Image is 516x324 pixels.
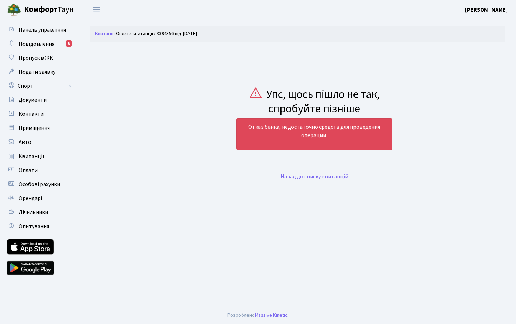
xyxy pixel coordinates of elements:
[244,123,385,140] li: Отказ банка, недостаточно средств для проведения операции.
[7,3,21,17] img: logo.png
[19,152,44,160] span: Квитанції
[19,110,44,118] span: Контакти
[19,223,49,230] span: Опитування
[4,23,74,37] a: Панель управління
[4,149,74,163] a: Квитанції
[280,173,348,180] a: Назад до списку квитанцій
[19,68,55,76] span: Подати заявку
[19,26,66,34] span: Панель управління
[66,40,72,47] div: 6
[24,4,74,16] span: Таун
[19,124,50,132] span: Приміщення
[4,219,74,233] a: Опитування
[4,177,74,191] a: Особові рахунки
[4,79,74,93] a: Спорт
[4,163,74,177] a: Оплати
[4,191,74,205] a: Орендарі
[19,180,60,188] span: Особові рахунки
[19,138,31,146] span: Авто
[19,54,53,62] span: Пропуск в ЖК
[116,30,197,38] li: Оплата квитанції #3394356 від [DATE]
[95,30,116,37] a: Квитанції
[4,205,74,219] a: Лічильники
[19,96,47,104] span: Документи
[4,37,74,51] a: Повідомлення6
[19,194,42,202] span: Орендарі
[19,166,38,174] span: Оплати
[4,107,74,121] a: Контакти
[88,4,105,15] button: Переключити навігацію
[19,209,48,216] span: Лічильники
[4,93,74,107] a: Документи
[4,135,74,149] a: Авто
[4,65,74,79] a: Подати заявку
[4,121,74,135] a: Приміщення
[255,311,287,319] a: Massive Kinetic
[24,4,58,15] b: Комфорт
[4,51,74,65] a: Пропуск в ЖК
[227,311,289,319] div: Розроблено .
[266,86,380,117] h2: Упс, щось пішло не так, спробуйте пізніше
[19,40,54,48] span: Повідомлення
[465,6,508,14] a: [PERSON_NAME]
